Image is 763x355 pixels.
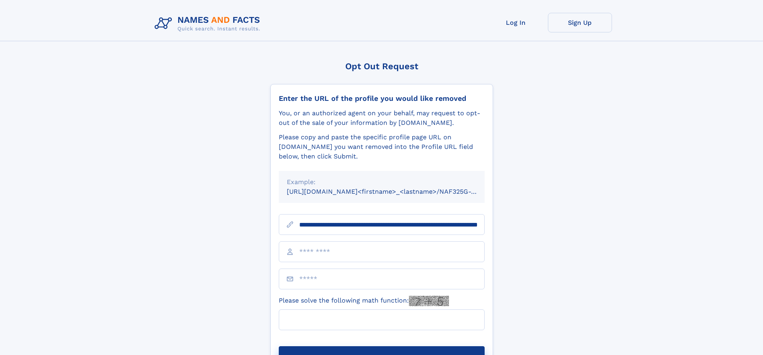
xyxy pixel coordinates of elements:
[270,61,493,71] div: Opt Out Request
[484,13,548,32] a: Log In
[279,94,485,103] div: Enter the URL of the profile you would like removed
[279,108,485,128] div: You, or an authorized agent on your behalf, may request to opt-out of the sale of your informatio...
[287,177,477,187] div: Example:
[151,13,267,34] img: Logo Names and Facts
[287,188,500,195] small: [URL][DOMAIN_NAME]<firstname>_<lastname>/NAF325G-xxxxxxxx
[279,132,485,161] div: Please copy and paste the specific profile page URL on [DOMAIN_NAME] you want removed into the Pr...
[279,296,449,306] label: Please solve the following math function:
[548,13,612,32] a: Sign Up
